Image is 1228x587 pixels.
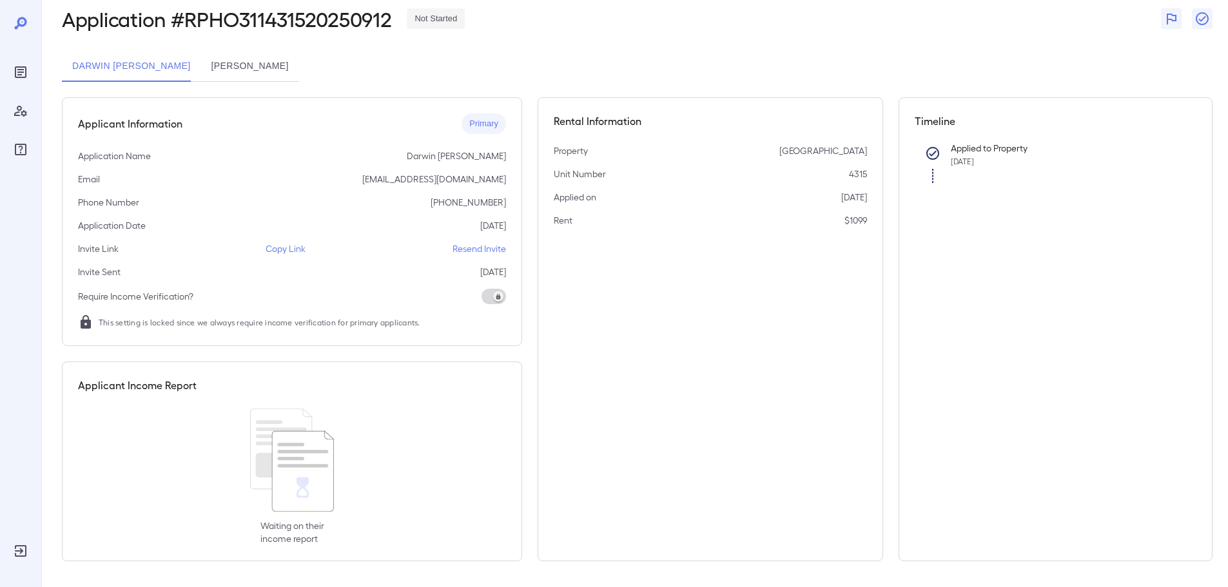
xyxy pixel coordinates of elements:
p: $1099 [844,214,867,227]
button: Close Report [1192,8,1213,29]
div: Log Out [10,541,31,561]
h5: Rental Information [554,113,867,129]
p: [EMAIL_ADDRESS][DOMAIN_NAME] [362,173,506,186]
p: Copy Link [266,242,306,255]
div: Reports [10,62,31,82]
div: FAQ [10,139,31,160]
p: Waiting on their income report [260,519,324,545]
p: Require Income Verification? [78,290,193,303]
p: [PHONE_NUMBER] [431,196,506,209]
button: Flag Report [1161,8,1182,29]
p: Phone Number [78,196,139,209]
span: Not Started [407,13,465,25]
p: Resend Invite [453,242,506,255]
p: [DATE] [480,219,506,232]
p: Applied to Property [951,142,1176,155]
p: Property [554,144,588,157]
h2: Application # RPHO311431520250912 [62,7,391,30]
div: Manage Users [10,101,31,121]
span: [DATE] [951,157,974,166]
button: [PERSON_NAME] [201,51,299,82]
button: Darwin [PERSON_NAME] [62,51,201,82]
p: [DATE] [480,265,506,278]
h5: Applicant Income Report [78,378,197,393]
p: [DATE] [841,191,867,204]
p: Applied on [554,191,596,204]
span: This setting is locked since we always require income verification for primary applicants. [99,316,420,329]
p: Invite Sent [78,265,121,278]
p: 4315 [849,168,867,180]
p: Darwin [PERSON_NAME] [407,149,506,162]
p: Application Date [78,219,146,232]
p: Invite Link [78,242,119,255]
span: Primary [462,118,506,130]
p: Unit Number [554,168,606,180]
p: Rent [554,214,572,227]
p: [GEOGRAPHIC_DATA] [779,144,867,157]
h5: Timeline [915,113,1197,129]
h5: Applicant Information [78,116,182,131]
p: Application Name [78,149,151,162]
p: Email [78,173,100,186]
